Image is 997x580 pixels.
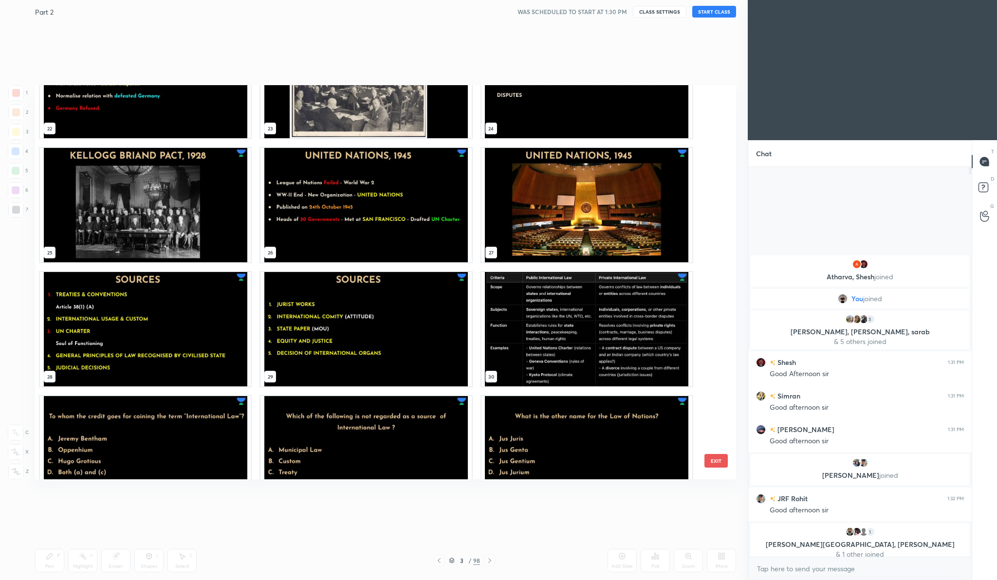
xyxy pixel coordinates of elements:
img: no-rating-badge.077c3623.svg [770,360,775,365]
div: 1:32 PM [947,496,964,502]
p: Chat [748,141,779,166]
img: 1759910629Y8SDEQ.pdf [481,272,692,386]
p: [PERSON_NAME], [PERSON_NAME], sarab [757,328,963,336]
div: 98 [473,556,480,565]
p: D [991,175,994,182]
div: Good afternoon sir [770,506,964,515]
img: 1759910629Y8SDEQ.pdf [481,396,692,510]
div: 5 [8,163,28,179]
div: Z [8,464,29,479]
img: 1759910629Y8SDEQ.pdf [40,148,251,262]
div: 5 [866,314,875,324]
h6: [PERSON_NAME] [775,424,834,435]
div: 6 [8,182,28,198]
div: Good afternoon sir [770,403,964,413]
button: EXIT [704,454,728,468]
div: Good Afternoon sir [770,369,964,379]
p: Atharva, Shesh [757,273,963,281]
div: 1:31 PM [948,393,964,399]
div: 4 [8,144,28,159]
p: [PERSON_NAME][GEOGRAPHIC_DATA], [PERSON_NAME] [757,541,963,548]
div: C [8,425,29,440]
img: 6ab7bd99ec91433380f4f9d2596acfee.jpg [756,494,766,504]
div: X [8,444,29,460]
img: 73aa82485a5f44aa902925d89d7065fd.jpg [845,527,855,537]
span: You [851,295,863,303]
img: no-rating-badge.077c3623.svg [770,496,775,502]
h6: Shesh [775,357,796,367]
div: 1:31 PM [948,427,964,433]
h6: Simran [775,391,800,401]
img: affd58db05be41cdb8b231b5925ea00d.jpg [859,314,868,324]
img: 1759910629Y8SDEQ.pdf [260,396,471,510]
img: 6ab7bd99ec91433380f4f9d2596acfee.jpg [859,458,868,468]
img: 1759910629Y8SDEQ.pdf [260,272,471,386]
img: 2478207f8972426c95f3e7f2a6aeb01b.jpg [852,527,862,537]
img: 037af909af264af6940d1688ab774d09.jpg [852,259,862,269]
button: CLASS SETTINGS [633,6,686,18]
div: 3 [8,124,28,140]
img: no-rating-badge.077c3623.svg [770,394,775,399]
div: 2 [8,105,28,120]
div: 1 [8,85,28,101]
img: 1759910629Y8SDEQ.pdf [481,148,692,262]
div: 1:31 PM [948,360,964,365]
p: & 1 other joined [757,550,963,558]
h6: JRF Rohit [775,493,808,504]
p: T [991,148,994,155]
div: 1 [866,527,875,537]
span: joined [879,471,898,480]
img: 3 [756,358,766,367]
img: 9f6949702e7c485d94fd61f2cce3248e.jpg [838,294,848,304]
img: 3 [859,259,868,269]
div: Good afternoon sir [770,436,964,446]
div: 3 [457,558,466,563]
div: 7 [8,202,28,217]
p: & 5 others joined [757,338,963,345]
div: grid [35,85,719,479]
img: 2f879121cefb4474a2b6c47e5d82e448.jpg [845,314,855,324]
img: 056f9a3459fd4d0aba4e089dffec6c95.25710401_3 [756,425,766,435]
div: grid [748,254,972,557]
span: joined [874,272,893,281]
button: START CLASS [692,6,736,18]
img: 1759910629Y8SDEQ.pdf [260,148,471,262]
img: 3 [756,391,766,401]
p: [PERSON_NAME] [757,471,963,479]
h5: WAS SCHEDULED TO START AT 1:30 PM [517,7,627,16]
div: / [468,558,471,563]
h4: Part 2 [35,7,54,17]
p: G [990,202,994,210]
img: no-rating-badge.077c3623.svg [770,427,775,433]
img: 090de2e1faf9446bab52aed3ed2f418b.jpg [852,314,862,324]
img: default.png [859,527,868,537]
span: joined [863,295,882,303]
img: 1759910629Y8SDEQ.pdf [40,272,251,386]
img: 1759910629Y8SDEQ.pdf [40,396,251,510]
img: 5c50ca92545e4ea9b152bc47f8b6a3eb.jpg [852,458,862,468]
